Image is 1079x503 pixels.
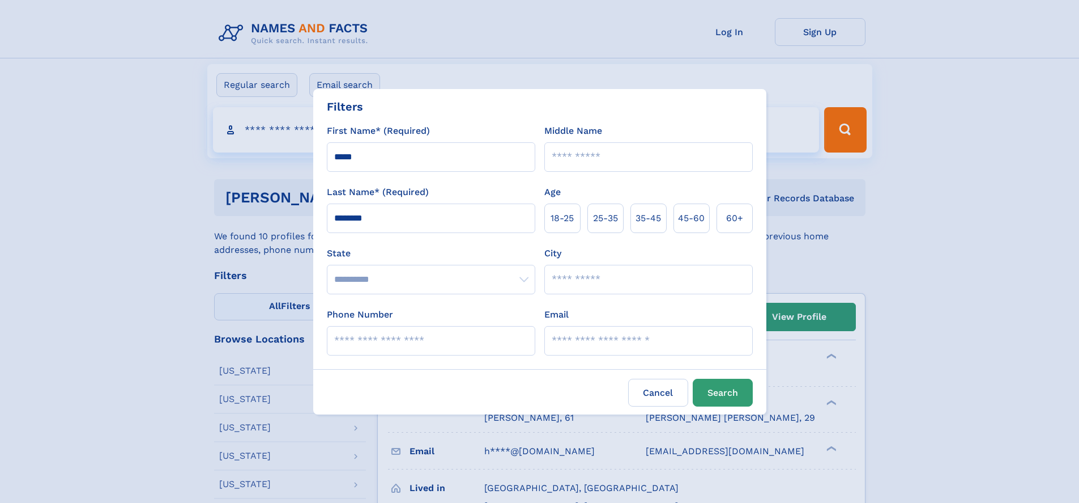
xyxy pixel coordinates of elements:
[327,98,363,115] div: Filters
[544,124,602,138] label: Middle Name
[628,379,688,407] label: Cancel
[551,212,574,225] span: 18‑25
[544,247,561,260] label: City
[636,212,661,225] span: 35‑45
[544,185,561,199] label: Age
[327,124,430,138] label: First Name* (Required)
[544,308,569,322] label: Email
[726,212,743,225] span: 60+
[327,185,429,199] label: Last Name* (Required)
[327,308,393,322] label: Phone Number
[593,212,618,225] span: 25‑35
[693,379,753,407] button: Search
[327,247,535,260] label: State
[678,212,705,225] span: 45‑60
